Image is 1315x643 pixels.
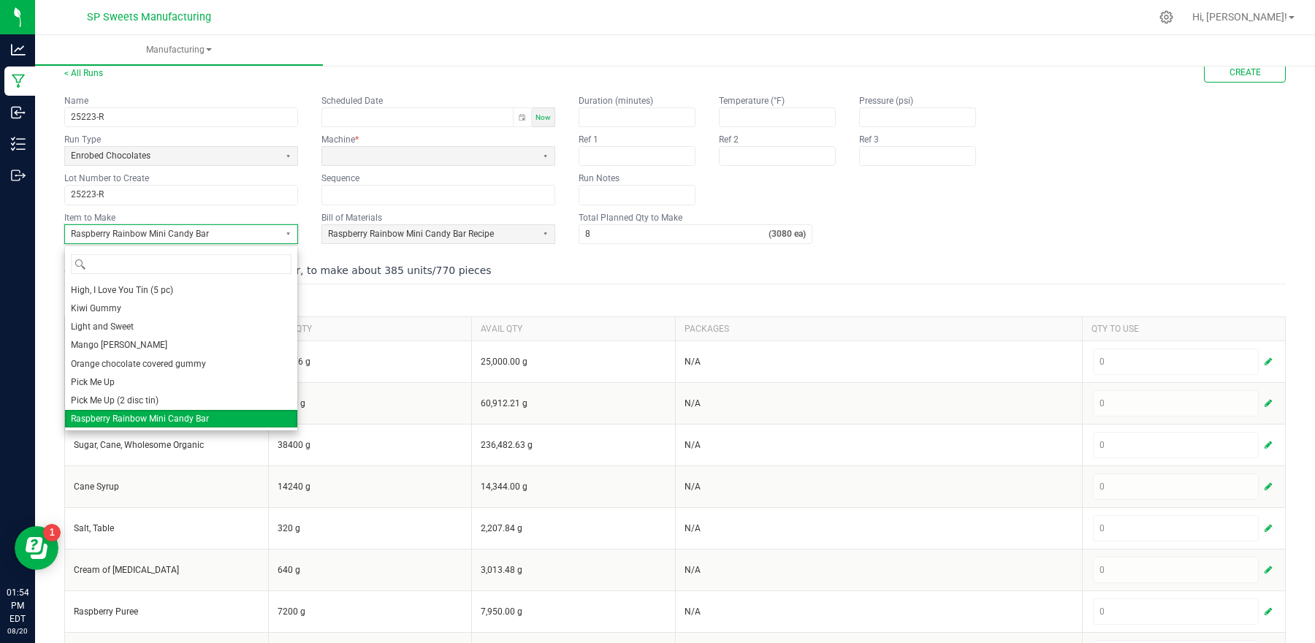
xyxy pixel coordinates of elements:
[769,228,812,240] strong: (3080 ea)
[7,586,28,625] p: 01:54 PM EDT
[579,96,653,106] kendo-label: Duration (minutes)
[472,549,676,590] td: 3,013.48 g
[535,113,551,121] span: Now
[64,68,103,78] a: < All Runs
[536,225,554,243] button: Select
[71,321,134,333] span: Light and Sweet
[71,358,206,370] span: Orange chocolate covered gummy
[719,96,785,106] kendo-label: Temperature (°F)
[35,44,323,56] span: Manufacturing
[1192,11,1287,23] span: Hi, [PERSON_NAME]!
[89,255,291,273] input: Filter
[685,565,701,575] span: N/A
[268,316,472,340] th: REQ QTY
[279,225,297,243] button: Select
[685,606,701,617] span: N/A
[579,212,682,224] label: Total Planned Qty to Make
[685,482,701,492] span: N/A
[11,137,26,151] inline-svg: Inventory
[321,212,382,224] label: Bill of Materials
[64,246,298,431] kendo-popup: Options list
[328,228,530,240] span: Raspberry Rainbow Mini Candy Bar Recipe
[579,134,598,145] kendo-label: Ref 1
[71,228,273,240] span: Raspberry Rainbow Mini Candy Bar
[87,11,211,23] span: SP Sweets Manufacturing
[685,398,701,408] span: N/A
[472,507,676,549] td: 2,207.84 g
[685,357,701,367] span: N/A
[71,413,209,425] span: Raspberry Rainbow Mini Candy Bar
[7,625,28,636] p: 08/20
[35,35,323,66] a: Manufacturing
[64,290,1286,311] h3: Inputs
[268,340,472,382] td: 24576 g
[685,523,701,533] span: N/A
[64,96,88,106] kendo-label: Name
[11,74,26,88] inline-svg: Manufacturing
[1204,63,1286,83] button: Create
[472,424,676,465] td: 236,482.63 g
[321,173,359,183] kendo-label: Sequence
[719,134,739,145] kendo-label: Ref 2
[268,590,472,632] td: 7200 g
[472,590,676,632] td: 7,950.00 g
[64,173,149,183] kendo-label: Lot Number to Create
[536,147,554,165] button: Select
[1082,316,1286,340] th: QTY TO USE
[1157,10,1175,24] div: Manage settings
[268,424,472,465] td: 38400 g
[579,173,620,183] kendo-label: Run Notes
[859,134,879,145] label: Ref 3
[11,168,26,183] inline-svg: Outbound
[268,465,472,507] td: 14240 g
[1230,66,1261,79] span: Create
[11,105,26,120] inline-svg: Inbound
[43,524,61,541] iframe: Resource center unread badge
[859,95,913,107] label: Pressure (psi)
[268,549,472,590] td: 640 g
[321,134,359,145] kendo-label: Machine
[11,42,26,57] inline-svg: Analytics
[472,340,676,382] td: 25,000.00 g
[279,147,297,165] button: Select
[71,284,173,297] span: High, I Love You Tin (5 pc)
[71,303,121,315] span: Kiwi Gummy
[472,382,676,424] td: 60,912.21 g
[71,395,159,407] span: Pick Me Up (2 disc tin)
[268,382,472,424] td: 4320 g
[268,507,472,549] td: 320 g
[321,96,383,106] kendo-label: Scheduled Date
[513,108,531,126] button: Toggle popup
[472,316,676,340] th: AVAIL QTY
[64,212,115,224] label: Item to Make
[15,526,58,570] iframe: Resource center
[675,316,1082,340] th: PACKAGES
[472,465,676,507] td: 14,344.00 g
[64,134,101,145] kendo-label: Run Type
[71,150,273,162] span: Enrobed Chocolates
[71,376,115,389] span: Pick Me Up
[685,440,701,450] span: N/A
[71,339,167,351] span: Mango [PERSON_NAME]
